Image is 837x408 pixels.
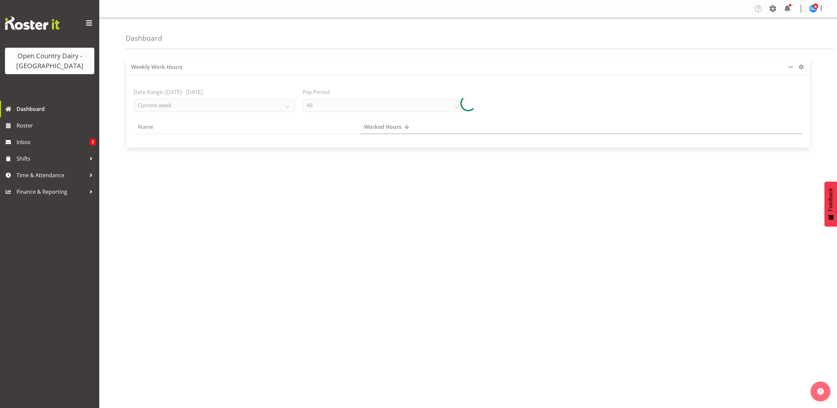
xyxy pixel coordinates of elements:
[817,388,824,395] img: help-xxl-2.png
[5,17,60,30] img: Rosterit website logo
[17,121,96,130] span: Roster
[17,187,86,197] span: Finance & Reporting
[809,5,817,13] img: steve-webb7510.jpg
[17,170,86,180] span: Time & Attendance
[17,137,90,147] span: Inbox
[17,154,86,164] span: Shifts
[828,188,834,211] span: Feedback
[12,51,88,71] div: Open Country Dairy - [GEOGRAPHIC_DATA]
[17,104,96,114] span: Dashboard
[824,181,837,227] button: Feedback - Show survey
[126,34,162,42] h4: Dashboard
[90,139,96,145] span: 5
